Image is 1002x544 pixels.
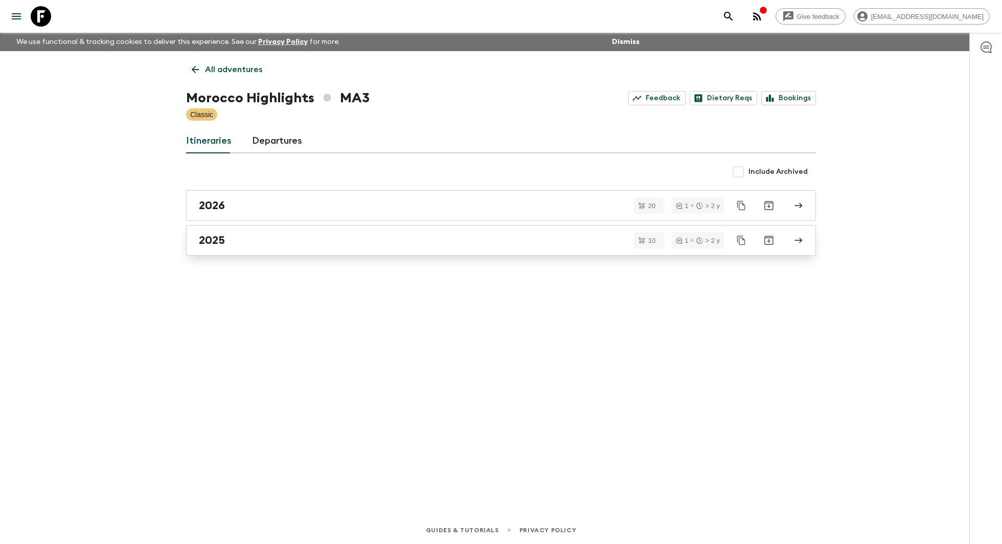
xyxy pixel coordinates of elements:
[676,237,688,244] div: 1
[732,231,750,250] button: Duplicate
[205,63,262,76] p: All adventures
[426,525,499,536] a: Guides & Tutorials
[759,230,779,251] button: Archive
[761,91,816,105] a: Bookings
[199,234,225,247] h2: 2025
[690,91,757,105] a: Dietary Reqs
[609,35,642,49] button: Dismiss
[718,6,739,27] button: search adventures
[866,13,989,20] span: [EMAIL_ADDRESS][DOMAIN_NAME]
[190,109,213,120] p: Classic
[258,38,308,46] a: Privacy Policy
[199,199,225,212] h2: 2026
[12,33,344,51] p: We use functional & tracking cookies to deliver this experience. See our for more.
[252,129,302,153] a: Departures
[854,8,990,25] div: [EMAIL_ADDRESS][DOMAIN_NAME]
[186,88,370,108] h1: Morocco Highlights MA3
[748,167,808,177] span: Include Archived
[791,13,845,20] span: Give feedback
[186,129,232,153] a: Itineraries
[696,202,720,209] div: > 2 y
[642,202,662,209] span: 20
[519,525,576,536] a: Privacy Policy
[628,91,686,105] a: Feedback
[776,8,846,25] a: Give feedback
[676,202,688,209] div: 1
[6,6,27,27] button: menu
[186,225,816,256] a: 2025
[696,237,720,244] div: > 2 y
[732,196,750,215] button: Duplicate
[186,190,816,221] a: 2026
[186,59,268,80] a: All adventures
[642,237,662,244] span: 10
[759,195,779,216] button: Archive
